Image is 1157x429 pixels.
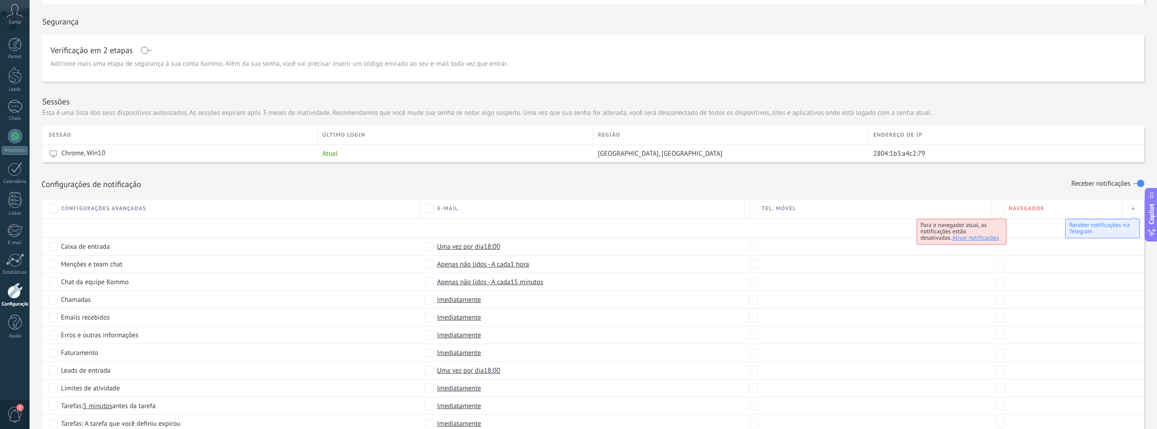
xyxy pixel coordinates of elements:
h1: Verificação em 2 etapas [50,47,133,54]
span: 2 [16,404,24,411]
span: Imediatamente [437,330,481,340]
span: Imediatamente [437,384,481,393]
span: 15 minutos [511,277,543,286]
span: Caixa de entrada [61,242,110,251]
div: ÚLTIMO LOGIN [318,125,593,144]
span: Chamadas [61,295,91,304]
span: Navegador [1009,205,1045,212]
div: Painel [2,54,28,60]
div: ENDEREÇO DE IP [869,125,1144,144]
span: 5 minutos [83,401,112,410]
span: Tarefas: antes da tarefa [61,401,155,410]
span: 2804:1b3:a4c2:79 [873,149,925,158]
div: 2804:1b3:a4c2:79 [869,145,1137,162]
span: Apenas não lidos - A cada [437,260,529,269]
span: Conta [9,20,21,25]
span: Menções e team chat [61,260,122,269]
div: Ajuda [2,333,28,339]
span: Tel. Móvel [761,205,796,212]
span: Uma vez por dia [437,366,500,375]
span: Imediatamente [437,295,481,304]
div: Estatísticas [2,270,28,276]
div: + [1128,204,1138,214]
span: Faturamento [61,348,98,357]
span: Uma vez por dia [437,242,500,251]
span: E-mail [437,205,458,212]
span: Atual [322,149,338,158]
span: [GEOGRAPHIC_DATA], [GEOGRAPHIC_DATA] [598,149,722,158]
div: Chats [2,116,28,122]
div: Listas [2,211,28,217]
span: 1 hora [511,260,529,269]
span: Erros e outras informações [61,330,138,340]
span: Chat da equipe Kommo [61,277,129,286]
span: 18:00 [484,366,500,375]
span: Imediatamente [437,313,481,322]
span: Copilot [1147,203,1156,224]
span: Chrome, Win10 [61,149,105,158]
div: Configurações [2,301,28,307]
span: Ativar notificações [952,234,999,242]
span: Leads de entrada [61,366,110,375]
div: E-mail [2,240,28,246]
div: REGIÃO [593,125,868,144]
span: Configurações avançadas [61,205,146,212]
span: Emails recebidos [61,313,110,322]
h1: Receber notificações [1071,180,1131,188]
span: Imediatamente [437,419,481,428]
span: Para o navegador atual, as notificações estão desativadas. [921,221,987,242]
span: 18:00 [484,242,500,251]
div: Bauru, Brazil [593,145,864,162]
span: Receber notificações via Telegram [1069,221,1130,235]
div: SESSÃO [49,125,317,144]
div: Calendário [2,179,28,185]
span: Imediatamente [437,348,481,357]
h1: Configurações de notificação [41,179,141,189]
span: Tarefas: A tarefa que você definiu expirou [61,419,180,428]
div: WhatsApp [2,146,28,155]
span: Imediatamente [437,401,481,410]
span: Apenas não lidos - A cada [437,277,543,286]
span: Adicione mais uma etapa de segurança à sua conta Kommo. Além da sua senha, você vai precisar inse... [50,59,508,69]
span: Limites de atividade [61,384,120,393]
h1: Segurança [42,16,79,27]
h1: Sessões [42,96,70,107]
p: Esta é uma lista dos seus dispositivos autorizados. As sessões expiram após 3 meses de inatividad... [42,108,932,117]
div: Leads [2,87,28,93]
